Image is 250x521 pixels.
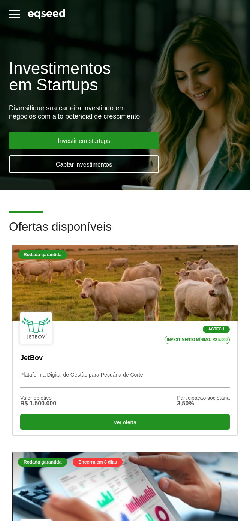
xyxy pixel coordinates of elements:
[9,132,159,149] a: Investir em startups
[20,372,230,388] p: Plataforma Digital de Gestão para Pecuária de Corte
[203,326,230,333] p: Agtech
[20,414,230,430] div: Ver oferta
[20,395,56,401] div: Valor objetivo
[28,8,65,20] img: EqSeed
[9,220,241,245] h2: Ofertas disponíveis
[12,245,238,435] a: Rodada garantida Agtech Investimento mínimo: R$ 5.000 JetBov Plataforma Digital de Gestão para Pe...
[9,155,159,173] a: Captar investimentos
[73,458,123,467] div: Encerra em 8 dias
[9,104,204,120] div: Diversifique sua carteira investindo em negócios com alto potencial de crescimento
[18,250,67,259] div: Rodada garantida
[9,60,241,93] h1: Investimentos em Startups
[165,336,230,344] p: Investimento mínimo: R$ 5.000
[177,395,230,401] div: Participação societária
[20,401,56,407] div: R$ 1.500.000
[177,401,230,407] div: 3,50%
[18,458,67,467] div: Rodada garantida
[20,354,230,362] p: JetBov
